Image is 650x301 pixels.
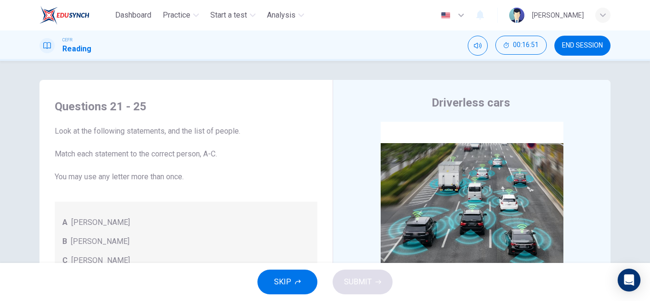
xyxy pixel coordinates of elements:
[62,37,72,43] span: CEFR
[71,255,130,266] span: [PERSON_NAME]
[55,126,317,183] span: Look at the following statements, and the list of people. Match each statement to the correct per...
[532,10,584,21] div: [PERSON_NAME]
[562,42,603,49] span: END SESSION
[495,36,547,56] div: Hide
[115,10,151,21] span: Dashboard
[263,7,308,24] button: Analysis
[274,275,291,289] span: SKIP
[71,217,130,228] span: [PERSON_NAME]
[62,236,67,247] span: B
[509,8,524,23] img: Profile picture
[618,269,640,291] div: Open Intercom Messenger
[111,7,155,24] button: Dashboard
[495,36,547,55] button: 00:16:51
[554,36,611,56] button: END SESSION
[513,41,539,49] span: 00:16:51
[62,43,91,55] h1: Reading
[468,36,488,56] div: Mute
[257,270,317,294] button: SKIP
[55,99,317,114] h4: Questions 21 - 25
[39,6,111,25] a: EduSynch logo
[62,217,68,228] span: A
[207,7,259,24] button: Start a test
[267,10,295,21] span: Analysis
[210,10,247,21] span: Start a test
[71,236,129,247] span: [PERSON_NAME]
[440,12,452,19] img: en
[62,255,68,266] span: C
[159,7,203,24] button: Practice
[163,10,190,21] span: Practice
[39,6,89,25] img: EduSynch logo
[432,95,510,110] h4: Driverless cars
